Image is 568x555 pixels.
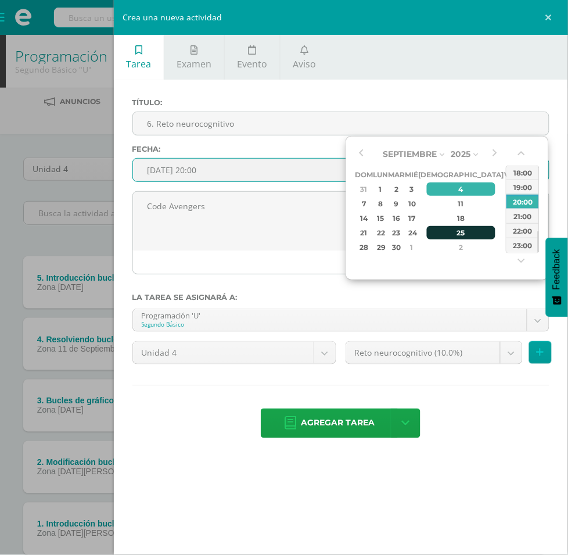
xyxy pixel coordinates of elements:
[427,226,495,239] div: 25
[375,197,387,210] div: 8
[390,182,403,196] div: 2
[142,309,518,320] div: Programación 'U'
[390,241,403,254] div: 30
[225,35,280,80] a: Evento
[375,226,387,239] div: 22
[427,212,495,225] div: 18
[281,35,329,80] a: Aviso
[357,212,372,225] div: 14
[506,238,539,252] div: 23:00
[505,226,516,239] div: 26
[142,320,518,328] div: Segundo Básico
[390,226,403,239] div: 23
[505,212,516,225] div: 19
[177,58,211,70] span: Examen
[506,165,539,180] div: 18:00
[132,145,549,153] label: Fecha:
[126,58,151,70] span: Tarea
[552,249,562,290] span: Feedback
[355,342,491,364] span: Reto neurocognitivo (10.0%)
[427,197,495,210] div: 11
[506,209,539,223] div: 21:00
[357,197,372,210] div: 7
[427,241,495,254] div: 2
[133,159,549,181] input: Fecha de entrega
[407,182,417,196] div: 3
[504,167,517,182] th: Vie
[114,35,164,80] a: Tarea
[407,226,417,239] div: 24
[388,167,405,182] th: Mar
[301,409,375,438] span: Agregar tarea
[375,212,387,225] div: 15
[451,149,470,159] span: 2025
[546,238,568,317] button: Feedback - Mostrar encuesta
[357,182,372,196] div: 31
[142,342,305,364] span: Unidad 4
[133,342,336,364] a: Unidad 4
[355,167,373,182] th: Dom
[407,212,417,225] div: 17
[506,180,539,194] div: 19:00
[505,241,516,254] div: 3
[293,58,317,70] span: Aviso
[133,309,549,331] a: Programación 'U'Segundo Básico
[505,197,516,210] div: 12
[164,35,224,80] a: Examen
[375,241,387,254] div: 29
[357,226,372,239] div: 21
[375,182,387,196] div: 1
[407,241,417,254] div: 1
[407,197,417,210] div: 10
[505,182,516,196] div: 5
[390,212,403,225] div: 16
[405,167,418,182] th: Mié
[133,112,549,135] input: Título
[427,182,495,196] div: 4
[132,293,549,302] label: La tarea se asignará a:
[373,167,388,182] th: Lun
[238,58,268,70] span: Evento
[390,197,403,210] div: 9
[346,342,522,364] a: Reto neurocognitivo (10.0%)
[506,194,539,209] div: 20:00
[132,98,549,107] label: Título:
[357,241,372,254] div: 28
[506,223,539,238] div: 22:00
[418,167,504,182] th: [DEMOGRAPHIC_DATA]
[383,149,437,159] span: Septiembre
